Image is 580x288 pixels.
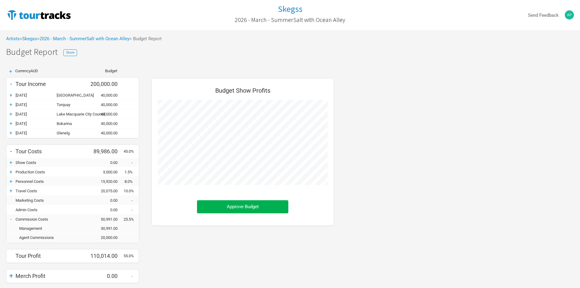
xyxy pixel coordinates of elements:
div: Show Costs [16,160,87,165]
div: Marketing Costs [16,198,87,203]
div: - [124,198,139,203]
div: Admin Costs [16,208,87,212]
div: Management [16,226,87,231]
div: 40,000.00 [87,112,124,116]
div: Tour Income [16,81,87,87]
button: Approve Budget [197,200,288,213]
div: Lake Macquarie City Council [57,112,87,116]
h1: Budget Report [6,47,580,57]
div: Agent Commissions [16,235,87,240]
div: - [6,147,16,155]
span: Currency AUD [15,69,38,73]
div: 0.00 [87,198,124,203]
a: Skegss [278,4,302,14]
div: 25.5% [124,217,139,222]
div: Budget Show Profits [158,84,328,100]
div: 30,991.00 [87,226,124,231]
strong: Send Feedback [528,12,559,18]
div: + [6,272,16,280]
div: 21-Mar-26 [16,131,57,135]
div: + [6,101,16,108]
div: 10.0% [124,189,139,193]
div: + [6,120,16,126]
div: + [6,130,16,136]
div: Travel Costs [16,189,87,193]
div: + [6,69,15,74]
div: Bokarina [57,121,87,126]
span: > [37,37,129,41]
h2: 2026 - March - SummerSalt with Ocean Alley [235,16,345,23]
div: + [6,111,16,117]
div: 45.0% [124,149,139,154]
div: 200,000.00 [87,81,124,87]
div: 50,991.00 [87,217,124,222]
div: Glenelg [57,131,87,135]
div: Merch Profit [16,273,87,279]
div: 15-Mar-26 [16,121,57,126]
div: + [6,169,16,175]
div: Tour Costs [16,148,87,155]
div: Torquay [57,102,87,107]
div: 40,000.00 [87,131,124,135]
a: 2026 - March - SummerSalt with Ocean Alley [40,36,129,41]
div: 3,000.00 [87,170,124,174]
div: 0.00 [87,208,124,212]
span: > [20,37,37,41]
div: 20,000.00 [87,235,124,240]
div: 07-Mar-26 [16,93,57,98]
a: 2026 - March - SummerSalt with Ocean Alley [235,13,345,26]
div: 110,014.00 [87,253,124,259]
img: TourTracks [6,9,72,21]
h1: Skegss [278,3,302,14]
span: Share [66,50,74,55]
div: Budget [87,69,117,73]
div: 89,986.00 [87,148,124,155]
img: Alexander [565,10,574,20]
div: + [6,188,16,194]
div: + [6,92,16,98]
div: 40,000.00 [87,102,124,107]
div: Production Costs [16,170,87,174]
div: 40,000.00 [87,93,124,98]
div: 8.0% [124,179,139,184]
div: 08-Mar-26 [16,102,57,107]
div: Canberra [57,93,87,98]
span: Approve Budget [227,204,259,209]
a: Skegss [22,36,37,41]
div: 20,075.00 [87,189,124,193]
div: 14-Mar-26 [16,112,57,116]
div: 0.00 [87,160,124,165]
div: - [124,274,139,278]
div: Tour Profit [16,253,87,259]
div: - [6,216,16,222]
div: Personnel Costs [16,179,87,184]
span: > Budget Report [129,37,162,41]
div: 0.00 [87,273,124,279]
div: 1.5% [124,170,139,174]
div: - [6,80,16,88]
div: - [124,160,139,165]
a: Artists [6,36,20,41]
div: + [6,159,16,165]
div: - [124,208,139,212]
div: + [6,178,16,184]
div: 15,920.00 [87,179,124,184]
div: Commission Costs [16,217,87,222]
div: 40,000.00 [87,121,124,126]
button: Share [63,49,77,56]
div: 55.0% [124,254,139,258]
